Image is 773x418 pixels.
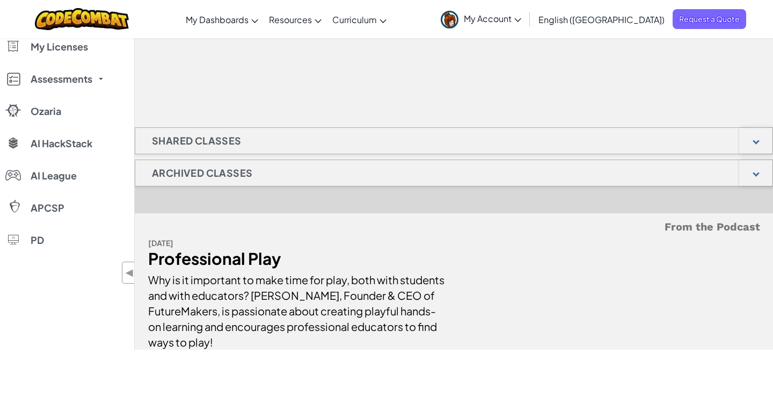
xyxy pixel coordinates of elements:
span: ◀ [125,265,134,280]
h1: Shared Classes [135,127,258,154]
img: avatar [441,11,458,28]
span: English ([GEOGRAPHIC_DATA]) [538,14,665,25]
a: Request a Quote [673,9,746,29]
span: My Account [464,13,521,24]
a: English ([GEOGRAPHIC_DATA]) [533,5,670,34]
h5: From the Podcast [148,219,760,235]
span: Resources [269,14,312,25]
span: Ozaria [31,106,61,116]
span: AI League [31,171,77,181]
div: [DATE] [148,235,446,251]
h1: Archived Classes [135,160,269,186]
span: Curriculum [332,14,377,25]
img: CodeCombat logo [35,8,129,30]
span: My Dashboards [186,14,249,25]
a: My Account [435,2,527,36]
a: Curriculum [327,5,392,34]
a: Resources [264,5,327,34]
div: Professional Play [148,251,446,266]
span: Assessments [31,74,92,84]
span: AI HackStack [31,139,92,148]
div: Why is it important to make time for play, both with students and with educators? [PERSON_NAME], ... [148,266,446,350]
span: My Licenses [31,42,88,52]
a: My Dashboards [180,5,264,34]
